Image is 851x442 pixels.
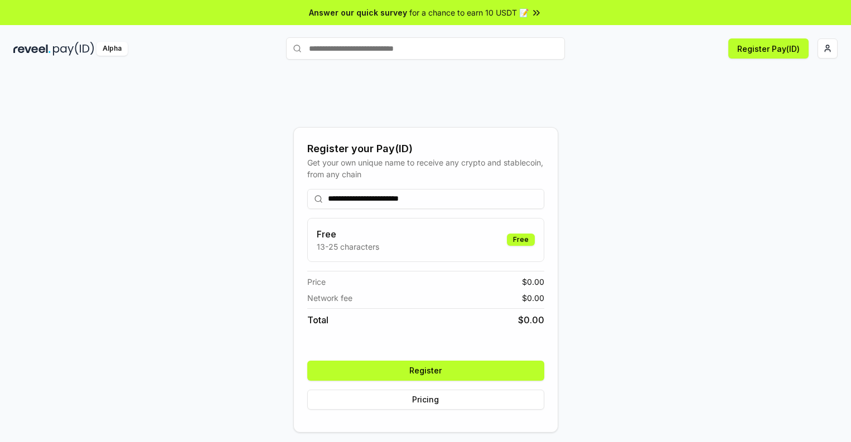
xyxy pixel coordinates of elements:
[307,361,544,381] button: Register
[307,141,544,157] div: Register your Pay(ID)
[522,292,544,304] span: $ 0.00
[96,42,128,56] div: Alpha
[53,42,94,56] img: pay_id
[507,234,535,246] div: Free
[728,38,809,59] button: Register Pay(ID)
[409,7,529,18] span: for a chance to earn 10 USDT 📝
[13,42,51,56] img: reveel_dark
[307,276,326,288] span: Price
[518,313,544,327] span: $ 0.00
[317,227,379,241] h3: Free
[307,313,328,327] span: Total
[317,241,379,252] p: 13-25 characters
[522,276,544,288] span: $ 0.00
[309,7,407,18] span: Answer our quick survey
[307,292,352,304] span: Network fee
[307,157,544,180] div: Get your own unique name to receive any crypto and stablecoin, from any chain
[307,390,544,410] button: Pricing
